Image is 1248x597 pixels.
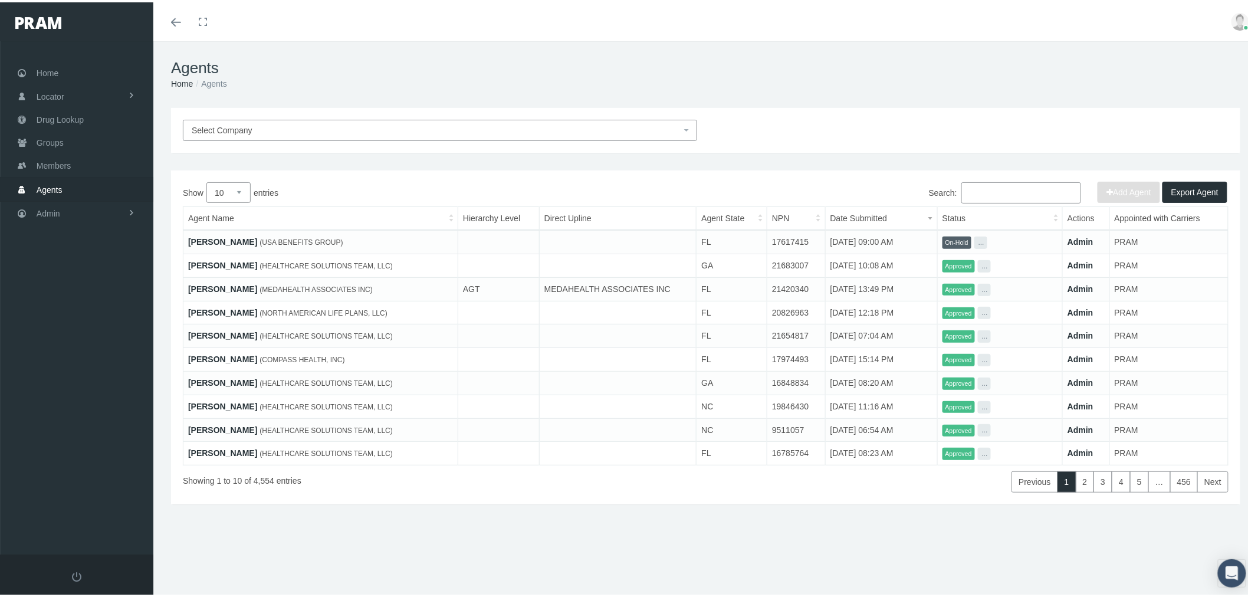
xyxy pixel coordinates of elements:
[188,258,257,268] a: [PERSON_NAME]
[183,180,706,201] label: Show entries
[1098,179,1160,201] button: Add Agent
[942,445,975,458] span: Approved
[1109,252,1228,275] td: PRAM
[942,258,975,270] span: Approved
[825,322,937,346] td: [DATE] 07:04 AM
[1109,439,1228,463] td: PRAM
[1093,469,1112,490] a: 3
[458,205,540,228] th: Hierarchy Level
[697,346,767,369] td: FL
[767,322,826,346] td: 21654817
[937,205,1062,228] th: Status: activate to sort column ascending
[697,439,767,463] td: FL
[260,236,343,244] span: (USA BENEFITS GROUP)
[1130,469,1149,490] a: 5
[37,106,84,129] span: Drug Lookup
[260,377,393,385] span: (HEALTHCARE SOLUTIONS TEAM, LLC)
[1109,346,1228,369] td: PRAM
[1148,469,1171,490] a: …
[1112,469,1131,490] a: 4
[1162,179,1227,201] button: Export Agent
[697,205,767,228] th: Agent State: activate to sort column ascending
[171,57,1240,75] h1: Agents
[1068,258,1093,268] a: Admin
[539,205,697,228] th: Direct Upline
[825,392,937,416] td: [DATE] 11:16 AM
[697,322,767,346] td: FL
[37,83,64,106] span: Locator
[767,205,826,228] th: NPN: activate to sort column ascending
[942,422,975,435] span: Approved
[1109,416,1228,439] td: PRAM
[767,275,826,298] td: 21420340
[37,129,64,152] span: Groups
[767,346,826,369] td: 17974493
[767,392,826,416] td: 19846430
[37,152,71,175] span: Members
[1057,469,1076,490] a: 1
[188,446,257,455] a: [PERSON_NAME]
[942,281,975,294] span: Approved
[193,75,226,88] li: Agents
[260,353,344,362] span: (COMPASS HEALTH, INC)
[37,200,60,222] span: Admin
[1197,469,1229,490] a: Next
[825,298,937,322] td: [DATE] 12:18 PM
[978,258,991,270] button: ...
[183,205,458,228] th: Agent Name: activate to sort column ascending
[942,352,975,364] span: Approved
[697,252,767,275] td: GA
[978,422,991,434] button: ...
[697,369,767,393] td: GA
[1068,306,1093,315] a: Admin
[1170,469,1198,490] a: 456
[697,416,767,439] td: NC
[15,15,61,27] img: PRAM_20_x_78.png
[942,234,971,247] span: On-Hold
[825,369,937,393] td: [DATE] 08:20 AM
[978,352,991,364] button: ...
[260,307,387,315] span: (NORTH AMERICAN LIFE PLANS, LLC)
[1068,329,1093,338] a: Admin
[978,445,991,458] button: ...
[260,424,393,432] span: (HEALTHCARE SOLUTIONS TEAM, LLC)
[825,228,937,251] td: [DATE] 09:00 AM
[978,399,991,411] button: ...
[1068,282,1093,291] a: Admin
[825,275,937,298] td: [DATE] 13:49 PM
[1068,423,1093,432] a: Admin
[260,260,393,268] span: (HEALTHCARE SOLUTIONS TEAM, LLC)
[1076,469,1095,490] a: 2
[1068,446,1093,455] a: Admin
[978,304,991,317] button: ...
[188,329,257,338] a: [PERSON_NAME]
[188,352,257,362] a: [PERSON_NAME]
[1068,235,1093,244] a: Admin
[961,180,1081,201] input: Search:
[942,305,975,317] span: Approved
[929,180,1081,201] label: Search:
[767,369,826,393] td: 16848834
[1109,369,1228,393] td: PRAM
[1068,352,1093,362] a: Admin
[767,252,826,275] td: 21683007
[825,205,937,228] th: Date Submitted: activate to sort column ascending
[37,60,58,82] span: Home
[1218,557,1246,585] div: Open Intercom Messenger
[1109,205,1228,228] th: Appointed with Carriers
[188,423,257,432] a: [PERSON_NAME]
[825,346,937,369] td: [DATE] 15:14 PM
[188,376,257,385] a: [PERSON_NAME]
[192,123,252,133] span: Select Company
[767,439,826,463] td: 16785764
[1011,469,1057,490] a: Previous
[206,180,251,201] select: Showentries
[1109,392,1228,416] td: PRAM
[260,447,393,455] span: (HEALTHCARE SOLUTIONS TEAM, LLC)
[1109,298,1228,322] td: PRAM
[188,235,257,244] a: [PERSON_NAME]
[539,275,697,298] td: MEDAHEALTH ASSOCIATES INC
[942,328,975,340] span: Approved
[260,330,393,338] span: (HEALTHCARE SOLUTIONS TEAM, LLC)
[974,234,987,247] button: ...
